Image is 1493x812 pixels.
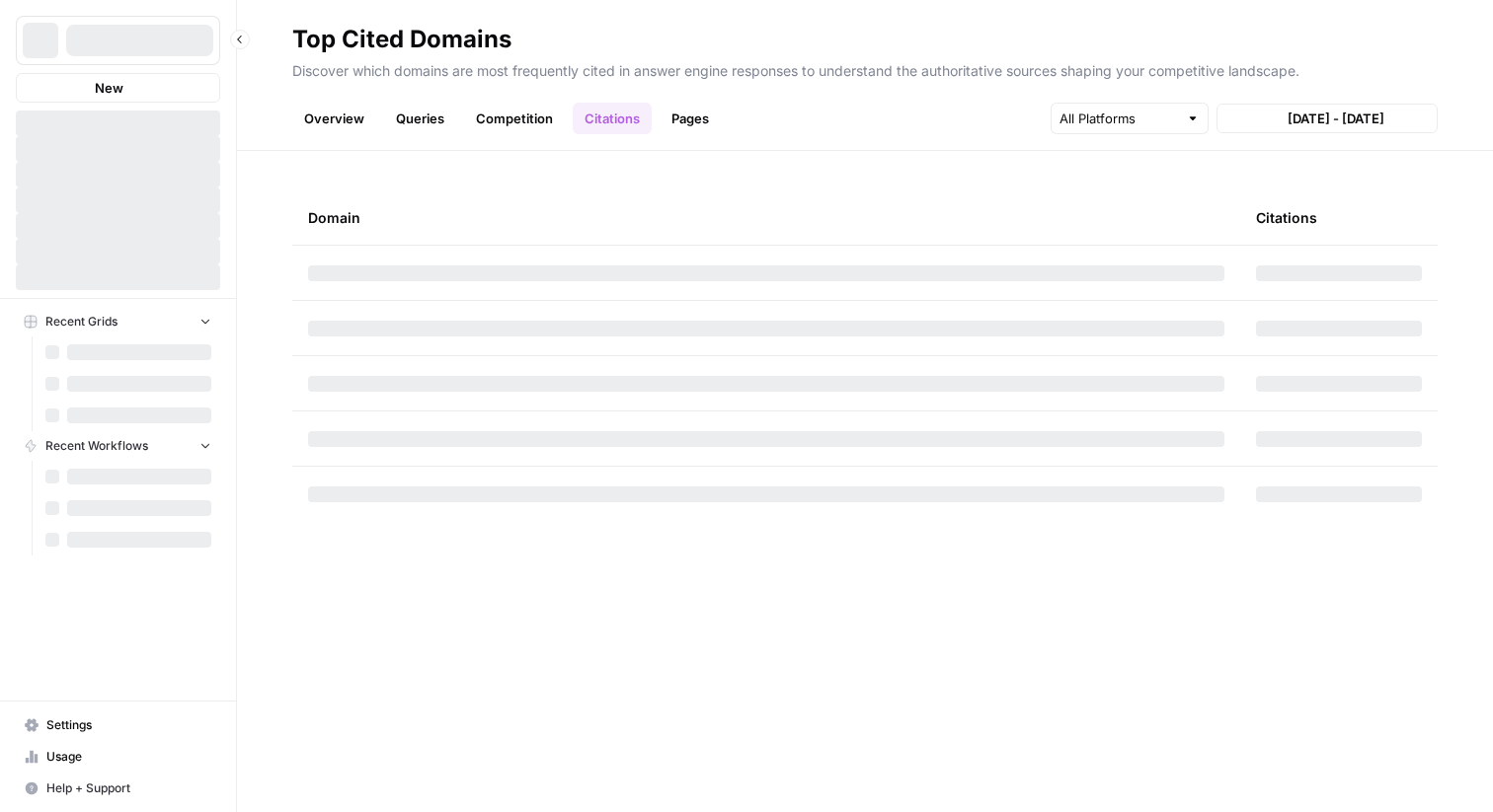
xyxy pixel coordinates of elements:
[292,24,511,55] div: Top Cited Domains
[308,190,1224,245] div: Domain
[16,73,220,103] button: New
[292,103,376,134] a: Overview
[16,773,220,804] button: Help + Support
[95,78,123,98] span: New
[45,313,118,331] span: Recent Grids
[1217,104,1438,133] button: [DATE] - [DATE]
[16,709,220,741] a: Settings
[1256,190,1317,245] div: Citations
[46,716,211,734] span: Settings
[573,103,652,134] a: Citations
[16,431,220,461] button: Recent Workflows
[660,103,721,134] a: Pages
[46,779,211,797] span: Help + Support
[1060,109,1178,128] input: All Platforms
[384,103,456,134] a: Queries
[45,437,148,455] span: Recent Workflows
[464,103,565,134] a: Competition
[16,741,220,773] a: Usage
[16,307,220,336] button: Recent Grids
[292,55,1438,81] p: Discover which domains are most frequently cited in answer engine responses to understand the aut...
[1288,109,1384,128] span: [DATE] - [DATE]
[46,748,211,766] span: Usage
